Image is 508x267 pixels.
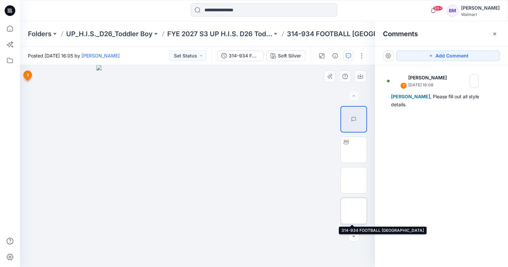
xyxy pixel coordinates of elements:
div: Soft Silver [278,52,301,59]
p: [PERSON_NAME] [408,74,451,82]
div: , Please fill out all style details. [391,93,492,109]
a: UP_H.I.S._D26_Toddler Boy [66,29,153,39]
div: 314-934 FOOTBALL [GEOGRAPHIC_DATA] [229,52,259,59]
a: FYE 2027 S3 UP H.I.S. D26 Toddler Boy [167,29,272,39]
p: [DATE] 19:08 [408,82,451,88]
div: [PERSON_NAME] [461,4,500,12]
div: BM [446,5,458,17]
button: Details [330,50,340,61]
div: Walmart [461,12,500,17]
p: 314-934 FOOTBALL [GEOGRAPHIC_DATA] [287,29,392,39]
img: eyJhbGciOiJIUzI1NiIsImtpZCI6IjAiLCJzbHQiOiJzZXMiLCJ0eXAiOiJKV1QifQ.eyJkYXRhIjp7InR5cGUiOiJzdG9yYW... [96,65,299,267]
a: Folders [28,29,52,39]
h2: Comments [383,30,418,38]
a: [PERSON_NAME] [81,53,120,58]
button: Add Comment [396,50,500,61]
span: 99+ [433,6,443,11]
div: 1 [400,82,407,89]
span: Posted [DATE] 16:05 by [28,52,120,59]
img: Kristin Veit [392,74,406,88]
span: [PERSON_NAME] [391,94,430,99]
button: 314-934 FOOTBALL [GEOGRAPHIC_DATA] [217,50,264,61]
button: Soft Silver [266,50,306,61]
